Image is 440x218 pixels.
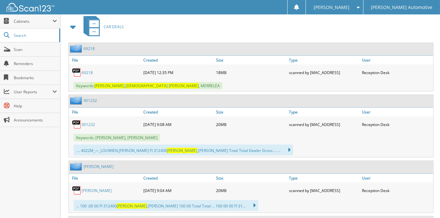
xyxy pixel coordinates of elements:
span: Scan [14,47,57,52]
div: [DATE] 12:35 PM [142,66,215,79]
span: CAR DEALS [104,24,124,29]
a: Created [142,108,215,116]
img: PDF.png [72,186,82,195]
img: scan123-logo-white.svg [6,3,54,12]
a: Size [215,56,288,64]
div: scanned by [MAC_ADDRESS] [287,184,360,197]
div: Reception Desk [360,66,433,79]
a: CAR DEALS [80,14,124,39]
span: Reminders [14,61,57,66]
span: [PERSON_NAME] [94,83,124,88]
a: Type [287,108,360,116]
a: Size [215,108,288,116]
div: 20MB [215,118,288,131]
a: 69218 [82,70,93,75]
span: [PERSON_NAME] [167,148,197,153]
div: 20MB [215,184,288,197]
span: Keywords: , , MERRELEA [74,82,222,89]
span: Keywords: [PERSON_NAME], [PERSON_NAME] [74,134,160,141]
div: Reception Desk [360,184,433,197]
span: Announcements [14,117,57,123]
span: Search [14,33,56,38]
div: 18MB [215,66,288,79]
div: [DATE] 9:08 AM [142,118,215,131]
span: Cabinets [14,19,52,24]
a: Created [142,56,215,64]
span: [PERSON_NAME] [314,5,349,9]
div: .... 4022M_—_LOUWIEN,[PERSON_NAME] FI 312400 ,[PERSON_NAME] Total Total Dealer Gross ... ... [74,145,293,155]
span: [PERSON_NAME] [169,83,199,88]
img: PDF.png [72,68,82,77]
a: Type [287,174,360,182]
img: folder2.png [70,45,84,53]
div: ... 100 .00 00 FI 312400 ,[PERSON_NAME] 100 00 Total Total ... 100 00 00 FI 31... [74,200,258,211]
a: User [360,56,433,64]
span: [PERSON_NAME] Automotive [371,5,432,9]
img: PDF.png [72,120,82,129]
a: [PERSON_NAME] [82,188,112,193]
a: [PERSON_NAME] [84,164,114,169]
a: File [69,108,142,116]
span: Bookmarks [14,75,57,80]
span: Help [14,103,57,109]
a: File [69,174,142,182]
img: folder2.png [70,163,84,171]
a: User [360,108,433,116]
a: Created [142,174,215,182]
span: [PERSON_NAME] [117,203,147,209]
img: folder2.png [70,96,84,105]
a: 69218 [84,46,95,51]
span: [DEMOGRAPHIC_DATA] [125,83,168,88]
a: User [360,174,433,182]
a: File [69,56,142,64]
a: 901232 [82,122,95,127]
div: Reception Desk [360,118,433,131]
div: scanned by [MAC_ADDRESS] [287,66,360,79]
a: 901232 [84,98,97,103]
div: scanned by [MAC_ADDRESS] [287,118,360,131]
a: Size [215,174,288,182]
a: Type [287,56,360,64]
div: [DATE] 9:04 AM [142,184,215,197]
span: User Reports [14,89,52,95]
